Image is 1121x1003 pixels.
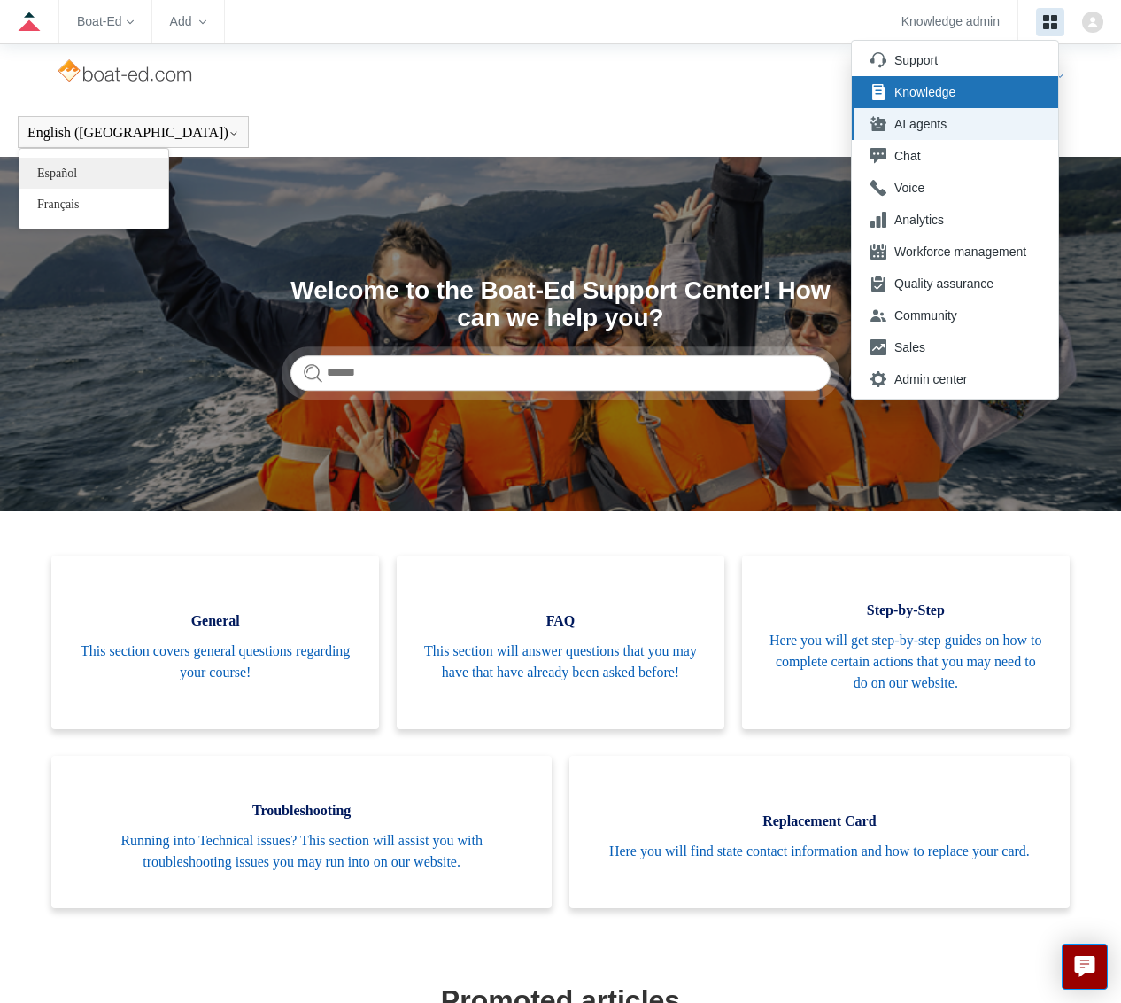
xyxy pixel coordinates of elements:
zd-hc-trigger: Click your profile icon to open the profile menu [1082,12,1103,33]
img: Boat-Ed Help Center home page [56,55,197,90]
span: This section covers general questions regarding your course! [78,641,352,683]
a: Step-by-Step Here you will get step-by-step guides on how to complete certain actions that you ma... [742,556,1070,729]
a: Knowledge admin [901,17,1000,27]
a: FAQ This section will answer questions that you may have that have already been asked before! [397,556,724,729]
span: Running into Technical issues? This section will assist you with troubleshooting issues you may r... [78,830,525,873]
span: FAQ [423,610,698,632]
span: Troubleshooting [78,800,525,821]
span: Replacement Card [596,811,1043,832]
button: English ([GEOGRAPHIC_DATA]) [27,125,239,141]
span: Here you will get step-by-step guides on how to complete certain actions that you may need to do ... [769,630,1043,694]
a: Español [19,158,168,189]
zd-hc-trigger: Add [170,17,207,27]
a: Replacement Card Here you will find state contact information and how to replace your card. [569,756,1070,908]
a: Français [19,189,168,220]
h1: Welcome to the Boat-Ed Support Center! How can we help you? [290,277,831,332]
span: General [78,610,352,632]
span: Here you will find state contact information and how to replace your card. [596,841,1043,862]
zd-hc-trigger: Boat-Ed [77,17,134,27]
a: General This section covers general questions regarding your course! [51,556,379,729]
input: Search [290,355,831,391]
img: user avatar [1082,12,1103,33]
span: Step-by-Step [769,600,1043,621]
span: This section will answer questions that you may have that have already been asked before! [423,641,698,683]
button: Live chat [1062,944,1108,990]
a: Troubleshooting Running into Technical issues? This section will assist you with troubleshooting ... [51,756,552,908]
